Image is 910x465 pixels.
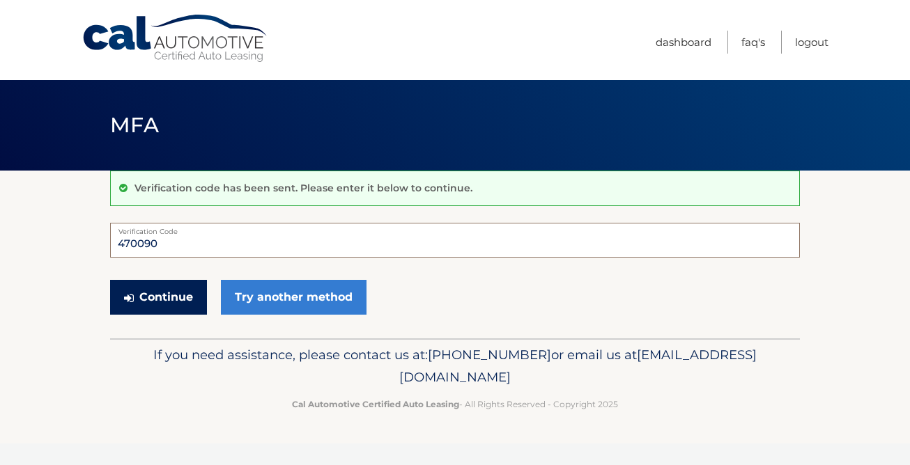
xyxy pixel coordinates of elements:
[82,14,270,63] a: Cal Automotive
[399,347,757,385] span: [EMAIL_ADDRESS][DOMAIN_NAME]
[110,112,159,138] span: MFA
[795,31,828,54] a: Logout
[110,280,207,315] button: Continue
[741,31,765,54] a: FAQ's
[292,399,459,409] strong: Cal Automotive Certified Auto Leasing
[119,397,791,411] p: - All Rights Reserved - Copyright 2025
[119,344,791,388] p: If you need assistance, please contact us at: or email us at
[656,31,711,54] a: Dashboard
[428,347,551,363] span: [PHONE_NUMBER]
[134,182,472,194] p: Verification code has been sent. Please enter it below to continue.
[110,223,800,234] label: Verification Code
[221,280,367,315] a: Try another method
[110,223,800,258] input: Verification Code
